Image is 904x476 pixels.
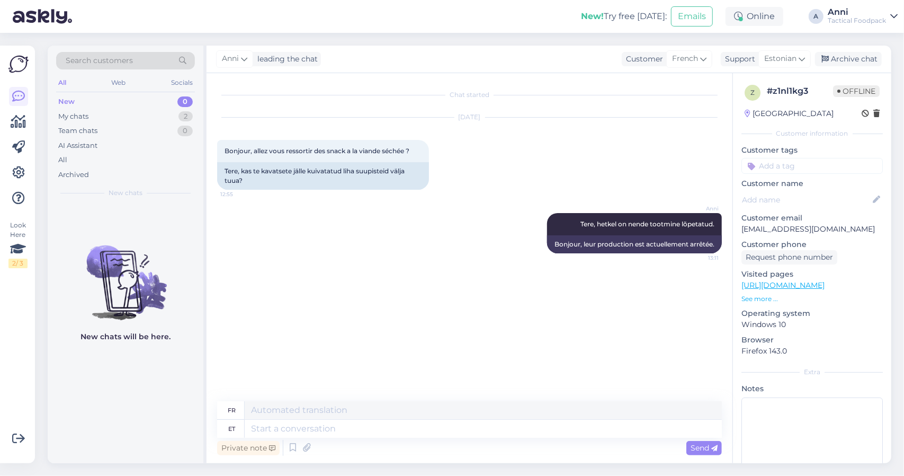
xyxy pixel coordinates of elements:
b: New! [581,11,604,21]
span: Search customers [66,55,133,66]
div: Socials [169,76,195,90]
div: Private note [217,441,280,455]
span: Tere, hetkel on nende tootmine lõpetatud. [580,220,714,228]
p: Visited pages [741,269,883,280]
div: [GEOGRAPHIC_DATA] [745,108,834,119]
div: Archive chat [815,52,882,66]
div: Bonjour, leur production est actuellement arrêtée. [547,235,722,253]
div: All [58,155,67,165]
div: Request phone number [741,250,837,265]
img: No chats [48,226,203,322]
p: New chats will be here. [80,331,171,342]
div: 2 [178,111,193,122]
div: Try free [DATE]: [581,10,667,23]
div: Web [110,76,128,90]
p: Firefox 143.0 [741,346,883,357]
div: AI Assistant [58,140,97,151]
div: fr [228,401,236,419]
input: Add a tag [741,158,883,174]
button: Emails [671,6,713,27]
div: # z1nl1kg3 [767,85,833,98]
div: leading the chat [253,54,318,65]
div: Support [721,54,755,65]
p: Browser [741,334,883,346]
p: Operating system [741,308,883,319]
p: Customer tags [741,145,883,156]
p: [EMAIL_ADDRESS][DOMAIN_NAME] [741,224,883,235]
span: New chats [109,188,142,198]
div: Customer information [741,129,883,138]
div: A [809,9,824,24]
span: Anni [679,205,719,213]
img: Askly Logo [8,54,29,74]
span: Estonian [764,53,796,65]
input: Add name [742,194,871,206]
span: z [750,89,755,96]
span: Offline [833,85,880,97]
div: My chats [58,111,88,122]
div: Customer [622,54,663,65]
a: [URL][DOMAIN_NAME] [741,280,825,290]
div: All [56,76,68,90]
div: Team chats [58,126,97,136]
div: Tactical Foodpack [828,16,886,25]
span: Bonjour, allez vous ressortir des snack a la viande séchée ? [225,147,409,155]
p: Notes [741,383,883,394]
div: 2 / 3 [8,259,28,268]
div: 0 [177,96,193,107]
p: See more ... [741,294,883,304]
span: Anni [222,53,239,65]
div: [DATE] [217,112,722,122]
p: Windows 10 [741,319,883,330]
span: 13:11 [679,254,719,262]
div: 0 [177,126,193,136]
p: Customer name [741,178,883,189]
p: Customer email [741,213,883,224]
span: French [672,53,698,65]
div: New [58,96,75,107]
span: Send [691,443,718,453]
div: Online [726,7,783,26]
p: Customer phone [741,239,883,250]
div: Tere, kas te kavatsete jälle kuivatatud liha suupisteid välja tuua? [217,162,429,190]
div: Look Here [8,221,28,268]
a: AnniTactical Foodpack [828,8,898,25]
div: Anni [828,8,886,16]
div: Archived [58,170,89,180]
div: et [228,420,235,438]
span: 12:55 [220,190,260,198]
div: Extra [741,367,883,377]
div: Chat started [217,90,722,100]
